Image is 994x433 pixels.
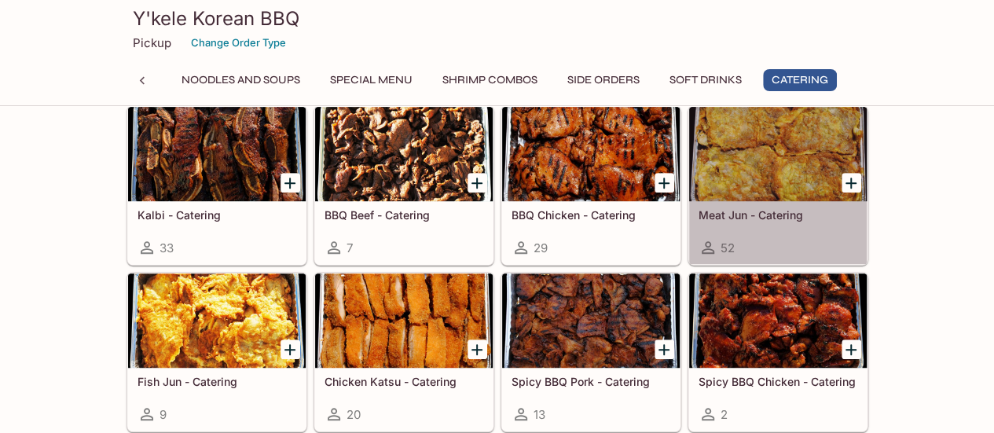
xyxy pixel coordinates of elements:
button: Change Order Type [184,31,293,55]
h5: Kalbi - Catering [138,208,296,222]
div: Meat Jun - Catering [689,107,867,201]
h5: BBQ Chicken - Catering [512,208,670,222]
a: Chicken Katsu - Catering20 [314,273,493,431]
a: Meat Jun - Catering52 [688,106,867,265]
button: Special Menu [321,69,421,91]
h5: Spicy BBQ Pork - Catering [512,375,670,388]
button: Add Meat Jun - Catering [842,173,861,193]
span: 9 [160,407,167,422]
div: Fish Jun - Catering [128,273,306,368]
button: Add Spicy BBQ Chicken - Catering [842,339,861,359]
span: 20 [347,407,361,422]
span: 13 [534,407,545,422]
button: Soft Drinks [661,69,750,91]
span: 33 [160,240,174,255]
h5: Meat Jun - Catering [699,208,857,222]
p: Pickup [133,35,171,50]
div: Kalbi - Catering [128,107,306,201]
button: Add Fish Jun - Catering [281,339,300,359]
div: Spicy BBQ Pork - Catering [502,273,680,368]
button: Side Orders [559,69,648,91]
div: BBQ Chicken - Catering [502,107,680,201]
a: Fish Jun - Catering9 [127,273,306,431]
a: BBQ Chicken - Catering29 [501,106,680,265]
h5: Chicken Katsu - Catering [325,375,483,388]
h3: Y'kele Korean BBQ [133,6,862,31]
a: Spicy BBQ Chicken - Catering2 [688,273,867,431]
span: 7 [347,240,353,255]
h5: Fish Jun - Catering [138,375,296,388]
div: BBQ Beef - Catering [315,107,493,201]
div: Spicy BBQ Chicken - Catering [689,273,867,368]
span: 29 [534,240,548,255]
a: Kalbi - Catering33 [127,106,306,265]
h5: BBQ Beef - Catering [325,208,483,222]
div: Chicken Katsu - Catering [315,273,493,368]
button: Add Spicy BBQ Pork - Catering [655,339,674,359]
span: 52 [721,240,735,255]
button: Add Kalbi - Catering [281,173,300,193]
button: Noodles and Soups [173,69,309,91]
span: 2 [721,407,728,422]
a: BBQ Beef - Catering7 [314,106,493,265]
h5: Spicy BBQ Chicken - Catering [699,375,857,388]
button: Add Chicken Katsu - Catering [468,339,487,359]
a: Spicy BBQ Pork - Catering13 [501,273,680,431]
button: Add BBQ Beef - Catering [468,173,487,193]
button: Catering [763,69,837,91]
button: Add BBQ Chicken - Catering [655,173,674,193]
button: Shrimp Combos [434,69,546,91]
